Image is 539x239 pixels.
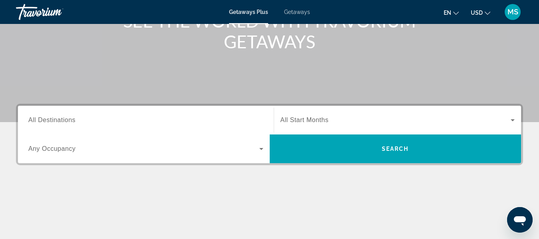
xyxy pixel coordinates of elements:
button: User Menu [502,4,523,20]
span: Search [382,146,409,152]
span: en [444,10,451,16]
a: Getaways Plus [229,9,268,15]
button: Change language [444,7,459,18]
span: Any Occupancy [28,145,76,152]
span: All Destinations [28,117,75,123]
button: Change currency [471,7,490,18]
button: Search [270,134,521,163]
div: Search widget [18,106,521,163]
span: USD [471,10,483,16]
iframe: Button to launch messaging window [507,207,533,233]
a: Getaways [284,9,310,15]
h1: SEE THE WORLD WITH TRAVORIUM GETAWAYS [120,10,419,52]
span: MS [507,8,518,16]
a: Travorium [16,2,96,22]
span: All Start Months [280,117,329,123]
